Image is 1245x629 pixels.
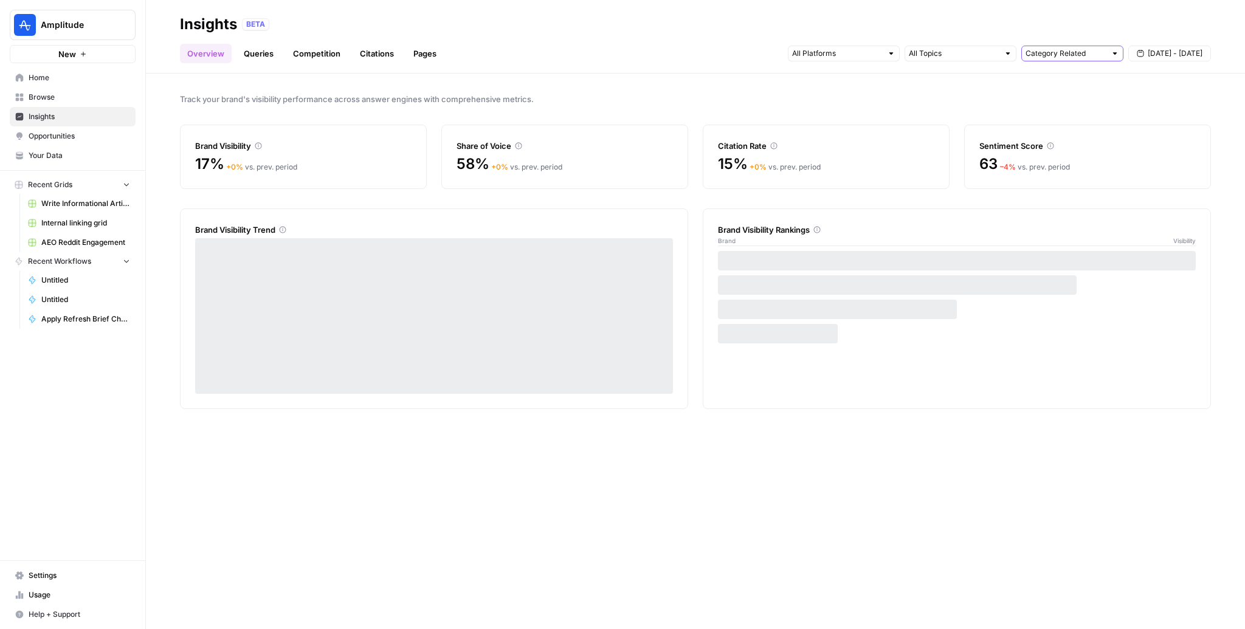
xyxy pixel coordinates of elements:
div: Brand Visibility [195,140,412,152]
a: AEO Reddit Engagement [22,233,136,252]
input: All Platforms [792,47,882,60]
button: Help + Support [10,605,136,624]
span: New [58,48,76,60]
span: + 0 % [226,162,243,171]
span: Track your brand's visibility performance across answer engines with comprehensive metrics. [180,93,1211,105]
span: Apply Refresh Brief Changes [41,314,130,325]
span: Brand [718,236,736,246]
a: Citations [353,44,401,63]
span: – 4 % [1000,162,1016,171]
a: Home [10,68,136,88]
a: Write Informational Article [22,194,136,213]
span: Untitled [41,294,130,305]
span: Visibility [1173,236,1196,246]
a: Overview [180,44,232,63]
button: New [10,45,136,63]
span: Browse [29,92,130,103]
div: Brand Visibility Trend [195,224,673,236]
img: Amplitude Logo [14,14,36,36]
span: Your Data [29,150,130,161]
span: Opportunities [29,131,130,142]
a: Competition [286,44,348,63]
span: 63 [979,154,998,174]
a: Settings [10,566,136,585]
a: Opportunities [10,126,136,146]
a: Queries [236,44,281,63]
button: Workspace: Amplitude [10,10,136,40]
a: Browse [10,88,136,107]
div: BETA [242,18,269,30]
span: Recent Workflows [28,256,91,267]
a: Usage [10,585,136,605]
span: + 0 % [491,162,508,171]
span: Internal linking grid [41,218,130,229]
span: Usage [29,589,130,600]
a: Untitled [22,270,136,290]
button: Recent Grids [10,176,136,194]
span: [DATE] - [DATE] [1148,48,1202,59]
span: + 0 % [750,162,767,171]
span: AEO Reddit Engagement [41,237,130,248]
div: Share of Voice [457,140,673,152]
span: 17% [195,154,224,174]
div: vs. prev. period [226,162,297,173]
span: 58% [457,154,489,174]
a: Your Data [10,146,136,165]
span: Untitled [41,275,130,286]
div: vs. prev. period [750,162,821,173]
div: vs. prev. period [1000,162,1070,173]
span: Help + Support [29,609,130,620]
span: Write Informational Article [41,198,130,209]
input: All Topics [909,47,999,60]
div: Sentiment Score [979,140,1196,152]
a: Apply Refresh Brief Changes [22,309,136,329]
span: Recent Grids [28,179,72,190]
button: [DATE] - [DATE] [1128,46,1211,61]
button: Recent Workflows [10,252,136,270]
a: Untitled [22,290,136,309]
span: Insights [29,111,130,122]
span: Home [29,72,130,83]
div: Brand Visibility Rankings [718,224,1196,236]
div: Insights [180,15,237,34]
div: Citation Rate [718,140,934,152]
span: 15% [718,154,747,174]
input: Category Related [1026,47,1106,60]
a: Pages [406,44,444,63]
div: vs. prev. period [491,162,562,173]
span: Amplitude [41,19,114,31]
span: Settings [29,570,130,581]
a: Internal linking grid [22,213,136,233]
a: Insights [10,107,136,126]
